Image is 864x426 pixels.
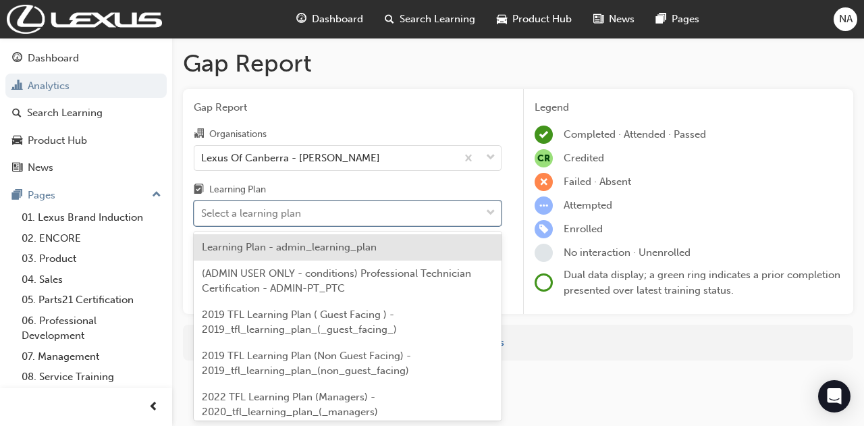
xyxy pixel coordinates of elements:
[839,11,853,27] span: NA
[818,380,850,412] div: Open Intercom Messenger
[28,133,87,149] div: Product Hub
[16,269,167,290] a: 04. Sales
[286,5,374,33] a: guage-iconDashboard
[535,244,553,262] span: learningRecordVerb_NONE-icon
[535,100,842,115] div: Legend
[12,190,22,202] span: pages-icon
[486,5,583,33] a: car-iconProduct Hub
[209,183,266,196] div: Learning Plan
[152,186,161,204] span: up-icon
[609,11,634,27] span: News
[28,51,79,66] div: Dashboard
[12,80,22,92] span: chart-icon
[400,11,475,27] span: Search Learning
[5,101,167,126] a: Search Learning
[564,269,840,296] span: Dual data display; a green ring indicates a prior completion presented over latest training status.
[296,11,306,28] span: guage-icon
[5,43,167,183] button: DashboardAnalyticsSearch LearningProduct HubNews
[28,188,55,203] div: Pages
[5,74,167,99] a: Analytics
[583,5,645,33] a: news-iconNews
[183,49,853,78] h1: Gap Report
[645,5,710,33] a: pages-iconPages
[16,388,167,408] a: 09. Technical Training
[5,155,167,180] a: News
[202,267,471,295] span: (ADMIN USER ONLY - conditions) Professional Technician Certification - ADMIN-PT_PTC
[5,46,167,71] a: Dashboard
[28,160,53,176] div: News
[564,246,691,259] span: No interaction · Unenrolled
[12,162,22,174] span: news-icon
[16,311,167,346] a: 06. Professional Development
[148,399,159,416] span: prev-icon
[535,126,553,144] span: learningRecordVerb_COMPLETE-icon
[202,391,378,419] span: 2022 TFL Learning Plan (Managers) - 2020_tfl_learning_plan_(_managers)
[656,11,666,28] span: pages-icon
[564,176,631,188] span: Failed · Absent
[5,183,167,208] button: Pages
[564,128,706,140] span: Completed · Attended · Passed
[16,228,167,249] a: 02. ENCORE
[12,53,22,65] span: guage-icon
[202,309,397,336] span: 2019 TFL Learning Plan ( Guest Facing ) - 2019_tfl_learning_plan_(_guest_facing_)
[486,205,495,222] span: down-icon
[312,11,363,27] span: Dashboard
[16,290,167,311] a: 05. Parts21 Certification
[564,223,603,235] span: Enrolled
[201,206,301,221] div: Select a learning plan
[535,173,553,191] span: learningRecordVerb_FAIL-icon
[385,11,394,28] span: search-icon
[194,128,204,140] span: organisation-icon
[497,11,507,28] span: car-icon
[7,5,162,34] img: Trak
[834,7,857,31] button: NA
[16,367,167,388] a: 08. Service Training
[202,241,377,253] span: Learning Plan - admin_learning_plan
[535,220,553,238] span: learningRecordVerb_ENROLL-icon
[16,346,167,367] a: 07. Management
[512,11,572,27] span: Product Hub
[12,135,22,147] span: car-icon
[194,184,204,196] span: learningplan-icon
[194,100,502,115] span: Gap Report
[16,207,167,228] a: 01. Lexus Brand Induction
[535,149,553,167] span: null-icon
[5,128,167,153] a: Product Hub
[202,350,411,377] span: 2019 TFL Learning Plan (Non Guest Facing) - 2019_tfl_learning_plan_(non_guest_facing)
[209,128,267,141] div: Organisations
[535,196,553,215] span: learningRecordVerb_ATTEMPT-icon
[374,5,486,33] a: search-iconSearch Learning
[564,199,612,211] span: Attempted
[12,107,22,119] span: search-icon
[486,149,495,167] span: down-icon
[27,105,103,121] div: Search Learning
[672,11,699,27] span: Pages
[593,11,603,28] span: news-icon
[201,150,380,165] div: Lexus Of Canberra - [PERSON_NAME]
[193,335,843,350] div: For more in-depth analysis and data download, go to
[16,248,167,269] a: 03. Product
[564,152,604,164] span: Credited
